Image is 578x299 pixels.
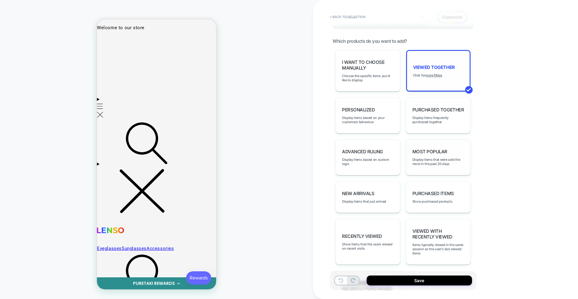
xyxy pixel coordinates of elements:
[413,64,455,70] span: Viewed Together
[367,276,472,285] button: Save
[412,107,464,113] span: Purchased Together
[327,12,368,22] button: < Back to selection
[342,233,382,239] span: Recently Viewed
[342,191,374,196] span: New Arrivals
[412,191,454,196] span: Purchased Items
[25,226,50,232] a: Sunglasses
[412,243,464,255] span: Items typically viewed in the same session as the user's last viewed items
[36,261,78,267] div: PURETAKI REWARDS
[342,74,394,82] span: Choose the specific items you'd like to display
[342,59,394,71] span: I want to choose manually
[342,116,394,124] span: Display items based on your customers behaviour
[50,226,77,232] a: Accessories
[333,38,407,44] span: Which products do you want to add?
[413,73,442,77] span: Click for
[342,199,386,204] span: Display items that just arrived
[412,149,447,154] span: Most Popular
[342,242,394,251] span: Show items that the users viewed on recent visits
[412,157,464,166] span: Display items that were sold the most in the past 30 days
[412,228,464,240] span: Viewed with Recently Viewed
[425,73,442,77] u: more filters
[412,116,464,124] span: Display items frequently purchased together
[342,107,375,113] span: personalized
[342,149,383,154] span: Advanced Ruling
[342,157,394,166] span: Display items based on custom logic
[412,199,452,204] span: Show purchased products
[89,252,114,265] iframe: Button to open loyalty program pop-up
